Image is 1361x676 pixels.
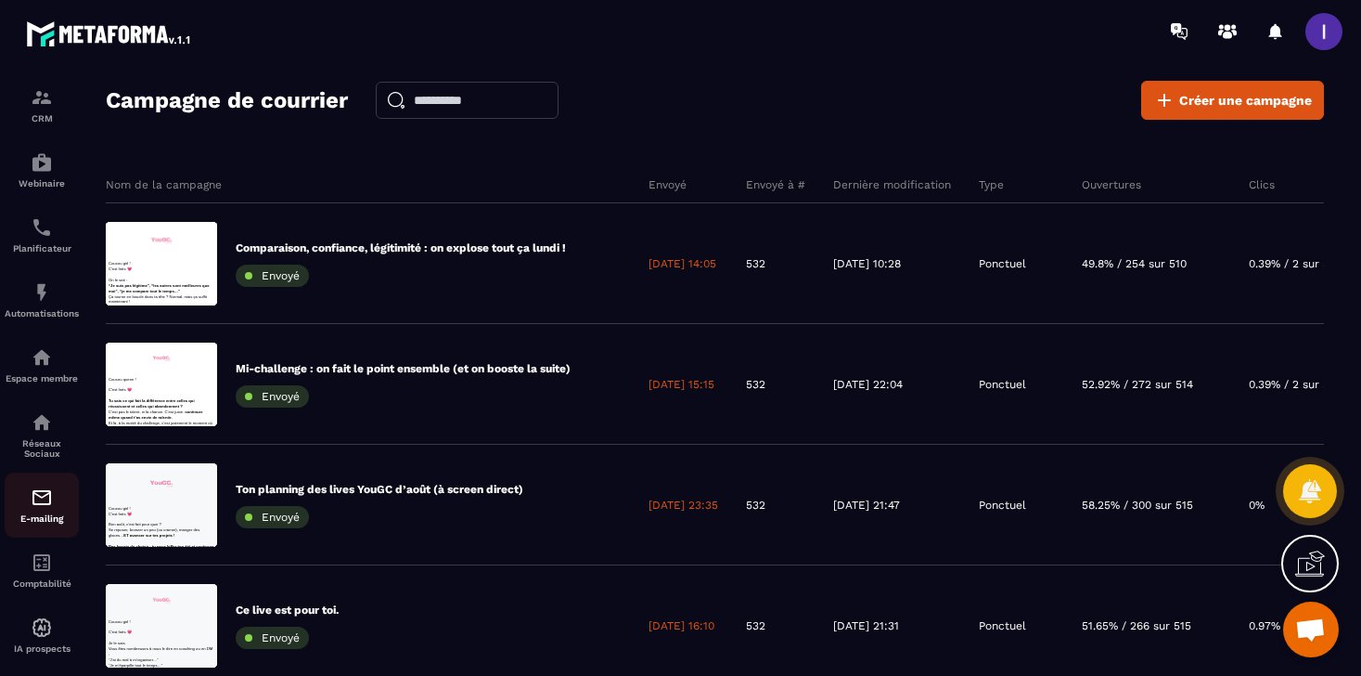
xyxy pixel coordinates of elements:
p: Elle enchaînait les petits boulots (fast-food, nettoyage, études par défaut) pour s’en sortir… ma... [9,173,362,227]
strong: Pas besoin de choisir : tu peux kiffer ton été et continuer à construire ta vie de créatrice. [9,269,360,303]
p: CRM [5,113,79,123]
p: Bon août, c’est fait pour quoi ? Se reposer, bronzer un peu (ou cramer), manger des glaces… [9,195,362,267]
p: Comptabilité [5,578,79,589]
p: Mi-challenge : on fait le point ensemble (et on booste la suite) [236,361,571,376]
p: Ponctuel [979,498,1026,513]
a: schedulerschedulerPlanificateur [5,202,79,267]
p: C’est Inès 💗 [9,28,362,64]
strong: Coucou {{first_name}}, [9,118,171,134]
p: Réseaux Sociaux [5,438,79,459]
p: Coucou girl ! C'est Inès 💗 [9,130,362,185]
strong: ET avancer sur tes projets ! [59,233,230,248]
p: E-mailing [5,513,79,524]
p: Automatisations [5,308,79,318]
p: → [9,262,362,282]
em: “Vous avez un [MEDICAL_DATA] de la peau.” [9,208,345,241]
p: Dans 3 mois : [9,119,362,137]
a: automationsautomationsEspace membre [5,332,79,397]
img: formation [31,86,53,109]
p: 0.39% / 2 sur 514 [1249,377,1341,392]
p: Coucou girl ! C'est Inès 💗 [9,141,362,177]
p: 51.65% / 266 sur 515 [1082,618,1191,633]
p: [DATE] 21:31 [833,618,899,633]
p: Envoyé [648,177,687,192]
p: 49.8% / 254 sur 510 [1082,256,1187,271]
strong: “Je suis pas légitime”, “les autres sont meilleures que moi”, “je me compare tout le temps…” [9,204,345,238]
p: Coucou {{first_name}}! [9,9,362,28]
strong: FAUX [24,264,64,279]
strong: Il faut être influenceuse pour faire de l’UGC [28,242,333,258]
a: accountantaccountantComptabilité [5,538,79,603]
a: formationformationCRM [5,72,79,137]
a: Créer une campagne [1141,81,1324,120]
p: [DATE] 21:47 [833,498,900,513]
p: Hello {{first_name}} ! C’est Inès 💗 [9,9,362,64]
p: 532 [746,377,765,392]
strong: - Tu as déjà signé tes premiers contrats UGC. [9,137,289,152]
img: automations [31,617,53,639]
p: Ponctuel [979,377,1026,392]
p: Ponctuel [979,256,1026,271]
p: Webinaire [5,178,79,188]
p: [DATE] 22:04 [833,377,903,392]
p: Envoyé à # [746,177,805,192]
a: automationsautomationsWebinaire [5,137,79,202]
img: scheduler [31,216,53,239]
p: [DATE] 10:28 [833,256,901,271]
p: On le sait : Ça tourne en boucle dans ta tête ? Normal, mais ça suffit maintenant ! [9,185,362,294]
p: 58.25% / 300 sur 515 [1082,498,1193,513]
p: [DATE] 16:10 [648,618,714,633]
p: 532 [746,618,765,633]
img: social-network [31,411,53,434]
p: Je le sais. Vous êtes nombreuses à nous le dire en coaching ou en DM : “J’ai du mal à m’organiser... [9,188,362,298]
p: Espace membre [5,373,79,383]
p: 0.97% / 5 sur 515 [1249,618,1341,633]
a: social-networksocial-networkRéseaux Sociaux [5,397,79,473]
a: emailemailE-mailing [5,473,79,538]
p: Hello {{first_name}} ! [9,116,362,135]
span: Envoyé [262,390,300,403]
p: Ponctuel [979,618,1026,633]
p: Ouvertures [1082,177,1141,192]
p: 52.92% / 272 sur 514 [1082,377,1193,392]
p: , ma vie a basculé. [9,171,362,189]
p: Planificateur [5,243,79,253]
p: Ton planning des lives YouGC d’août (à screen direct) [236,482,523,497]
img: automations [31,346,53,369]
span: Envoyé [262,631,300,644]
a: automationsautomationsAutomatisations [5,267,79,332]
p: 532 [746,498,765,513]
h2: Campagne de courrier [106,82,348,119]
p: Dernière modification [833,177,951,192]
p: Je peux te dire que cette phrase… elle te réveille plus vite qu’un double espresso. [9,262,362,317]
em: “Mais pourquoi j’ai pas commencé plus tôt ?” [78,247,361,262]
p: 532 [746,256,765,271]
strong: Le [DATE] [9,172,71,187]
p: Et tu te dis : [9,246,362,282]
p: Je t’envoie ce dernier petit mail express pour casser quelques idées reçues avant qu’on referme l... [9,158,362,220]
img: accountant [31,552,53,574]
p: - Tu sais exactement comment trouver des clients (et ils commencent même à venir à toi). - Tu te ... [9,136,362,246]
p: C’est Inès 💗 [9,135,362,171]
p: Et là, à la moitié du challenge, c’est justement le moment où beaucoup lèvent le pied… Pas toi. [9,258,362,313]
em: "Je ne sais pas ce que je veux faire de ma vie… mais je sais que ce que je fais là, ce n’est pas ... [9,228,357,262]
p: ❌ [9,240,362,261]
p: C’est pas le talent, ni la chance. C’est juste : [9,186,362,258]
p: Nom de la campagne [106,177,222,192]
span: Envoyé [262,269,300,282]
p: 0% [1249,498,1265,513]
p: [DATE] 15:15 [648,377,714,392]
p: Comparaison, confiance, légitimité : on explose tout ça lundi ! [236,240,566,255]
strong: Ferme les yeux 5 secondes [9,65,177,80]
p: (ok, pas trop longtemps si t’es en plein métro 😅) et imagine… [9,64,362,119]
span: Créer une campagne [1179,91,1312,110]
img: automations [31,151,53,174]
p: 0.39% / 2 sur 510 [1249,256,1341,271]
img: email [31,487,53,509]
p: Ce live est pour toi. [236,603,339,617]
p: La veille, j’avais lancé mon auto-entreprise. Le lendemain, un médecin m’a annoncé : [9,188,362,261]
